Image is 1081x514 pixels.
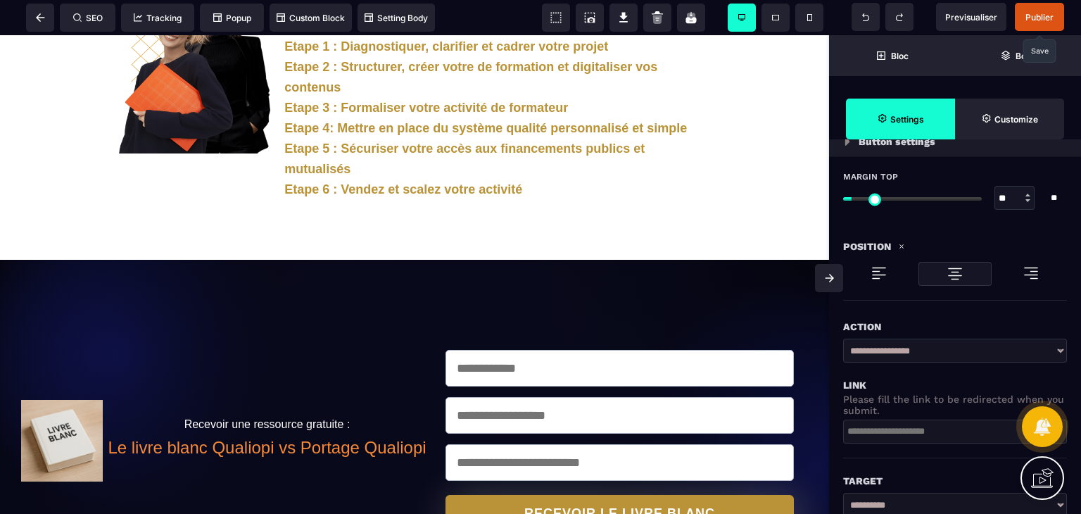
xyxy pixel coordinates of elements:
span: View components [542,4,570,32]
img: loading [871,265,887,282]
strong: Customize [994,114,1038,125]
img: loading [947,265,963,282]
span: Tracking [134,13,182,23]
span: Popup [213,13,251,23]
span: Settings [846,99,955,139]
span: Open Style Manager [955,99,1064,139]
div: Target [843,472,1067,489]
strong: Bloc [891,51,909,61]
span: Margin Top [843,171,898,182]
div: Action [843,318,1067,335]
text: Le livre blanc Qualiopi vs Portage Qualiopi [103,399,431,426]
span: Preview [936,3,1006,31]
span: Custom Block [277,13,345,23]
img: loading [898,243,905,250]
span: SEO [73,13,103,23]
img: loading [845,137,850,146]
strong: Settings [890,114,924,125]
button: RECEVOIR LE LIVRE BLANC [445,460,794,496]
img: loading [1023,265,1039,282]
span: Screenshot [576,4,604,32]
p: Please fill the link to be redirected when you submit. [843,394,1067,416]
img: 58797221c5250483d6866d5f1c0039fa_Livre_blanc_2.png [21,365,103,446]
span: Open Layer Manager [955,35,1081,76]
span: Open Blocks [829,35,955,76]
span: Previsualiser [945,12,997,23]
span: Publier [1025,12,1054,23]
strong: Body [1016,51,1036,61]
text: Recevoir une ressource gratuite : [103,380,431,399]
span: Setting Body [365,13,428,23]
p: Position [843,238,891,255]
div: Link [843,377,1067,394]
p: Button settings [859,133,935,150]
